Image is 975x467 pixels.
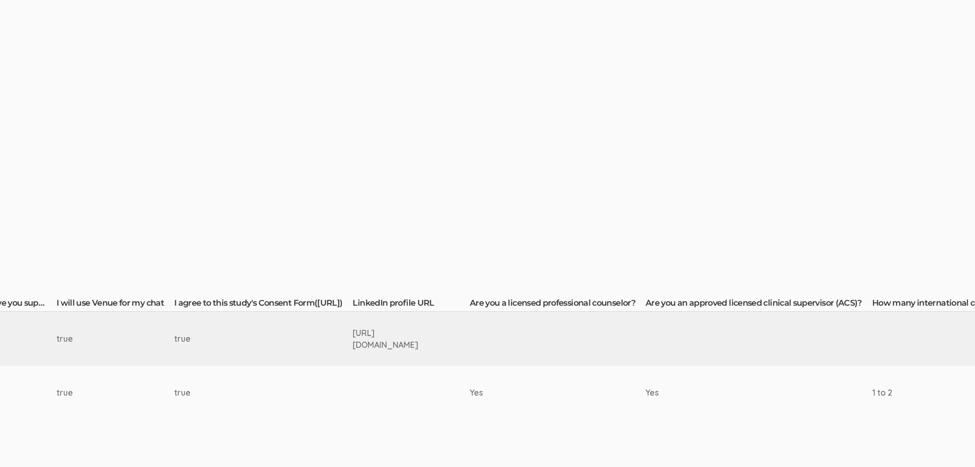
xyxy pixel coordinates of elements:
[174,333,314,345] div: true
[470,387,607,399] div: Yes
[924,418,975,467] iframe: Chat Widget
[353,327,431,351] div: [URL][DOMAIN_NAME]
[646,297,872,312] th: Are you an approved licensed clinical supervisor (ACS)?
[353,297,469,312] th: LinkedIn profile URL
[646,387,834,399] div: Yes
[174,387,314,399] div: true
[57,387,136,399] div: true
[174,297,353,312] th: I agree to this study's Consent Form([URL])
[57,297,174,312] th: I will use Venue for my chat
[57,333,136,345] div: true
[470,297,646,312] th: Are you a licensed professional counselor?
